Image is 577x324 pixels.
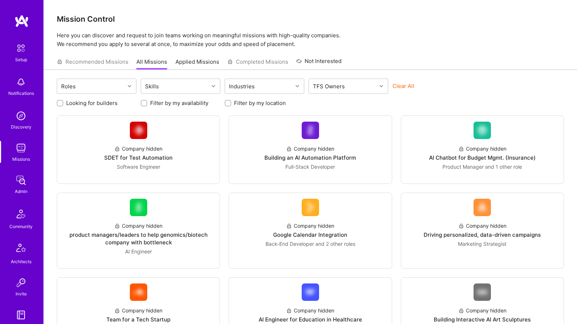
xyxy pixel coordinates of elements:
[14,75,28,89] img: bell
[63,122,214,178] a: Company LogoCompany hiddenSDET for Test AutomationSoftware Engineer
[259,316,362,323] div: AI Engineer for Education in Healthcare
[63,231,214,246] div: product managers/leaders to help genomics/biotech company with bottleneck
[458,307,506,314] div: Company hidden
[235,122,386,178] a: Company LogoCompany hiddenBuilding an AI Automation PlatformFull-Stack Developer
[285,164,335,170] span: Full-Stack Developer
[424,231,541,239] div: Driving personalized, data-driven campaigns
[106,316,170,323] div: Team for a Tech Startup
[130,122,147,139] img: Company Logo
[315,241,355,247] span: and 2 other roles
[393,82,414,90] button: Clear All
[264,154,356,161] div: Building an AI Automation Platform
[117,164,160,170] span: Software Engineer
[286,222,334,230] div: Company hidden
[12,205,30,223] img: Community
[14,141,28,155] img: teamwork
[302,283,319,301] img: Company Logo
[125,248,152,254] span: AI Engineer
[227,81,256,92] div: Industries
[407,122,558,178] a: Company LogoCompany hiddenAI Chatbot for Budget Mgmt. (Insurance)Product Manager and 1 other role
[474,199,491,216] img: Company Logo
[130,283,147,301] img: Company Logo
[15,56,27,63] div: Setup
[114,145,162,152] div: Company hidden
[286,307,334,314] div: Company hidden
[235,199,386,262] a: Company LogoCompany hiddenGoogle Calendar IntegrationBack-End Developer and 2 other roles
[286,145,334,152] div: Company hidden
[14,308,28,322] img: guide book
[442,164,484,170] span: Product Manager
[474,283,491,301] img: Company Logo
[57,14,564,24] h3: Mission Control
[104,154,173,161] div: SDET for Test Automation
[474,122,491,139] img: Company Logo
[458,222,506,230] div: Company hidden
[212,84,215,88] i: icon Chevron
[143,81,161,92] div: Skills
[429,154,536,161] div: AI Chatbot for Budget Mgmt. (Insurance)
[14,275,28,290] img: Invite
[311,81,347,92] div: TFS Owners
[273,231,347,239] div: Google Calendar Integration
[128,84,131,88] i: icon Chevron
[458,241,506,247] span: Marketing Strategist
[66,99,118,107] label: Looking for builders
[175,58,219,70] a: Applied Missions
[434,316,531,323] div: Building Interactive AI Art Sculptures
[379,84,383,88] i: icon Chevron
[9,223,33,230] div: Community
[130,199,147,216] img: Company Logo
[407,199,558,262] a: Company LogoCompany hiddenDriving personalized, data-driven campaignsMarketing Strategist
[11,258,31,265] div: Architects
[150,99,208,107] label: Filter by my availability
[136,58,167,70] a: All Missions
[63,199,214,262] a: Company LogoCompany hiddenproduct managers/leaders to help genomics/biotech company with bottlene...
[11,123,31,131] div: Discovery
[296,57,341,70] a: Not Interested
[296,84,299,88] i: icon Chevron
[8,89,34,97] div: Notifications
[485,164,522,170] span: and 1 other role
[114,307,162,314] div: Company hidden
[13,41,29,56] img: setup
[14,109,28,123] img: discovery
[16,290,27,298] div: Invite
[59,81,77,92] div: Roles
[14,14,29,28] img: logo
[302,199,319,216] img: Company Logo
[15,188,27,195] div: Admin
[302,122,319,139] img: Company Logo
[12,240,30,258] img: Architects
[114,222,162,230] div: Company hidden
[458,145,506,152] div: Company hidden
[12,155,30,163] div: Missions
[234,99,286,107] label: Filter by my location
[57,31,564,49] p: Here you can discover and request to join teams working on meaningful missions with high-quality ...
[14,173,28,188] img: admin teamwork
[266,241,314,247] span: Back-End Developer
